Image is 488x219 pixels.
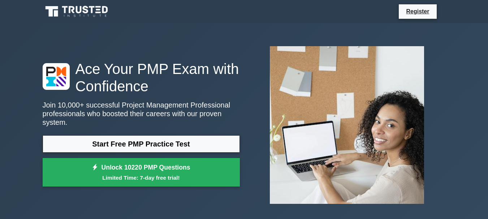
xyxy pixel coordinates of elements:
a: Unlock 10220 PMP QuestionsLimited Time: 7-day free trial! [43,158,240,187]
h1: Ace Your PMP Exam with Confidence [43,60,240,95]
small: Limited Time: 7-day free trial! [52,174,231,182]
p: Join 10,000+ successful Project Management Professional professionals who boosted their careers w... [43,101,240,127]
a: Start Free PMP Practice Test [43,135,240,153]
a: Register [402,7,433,16]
